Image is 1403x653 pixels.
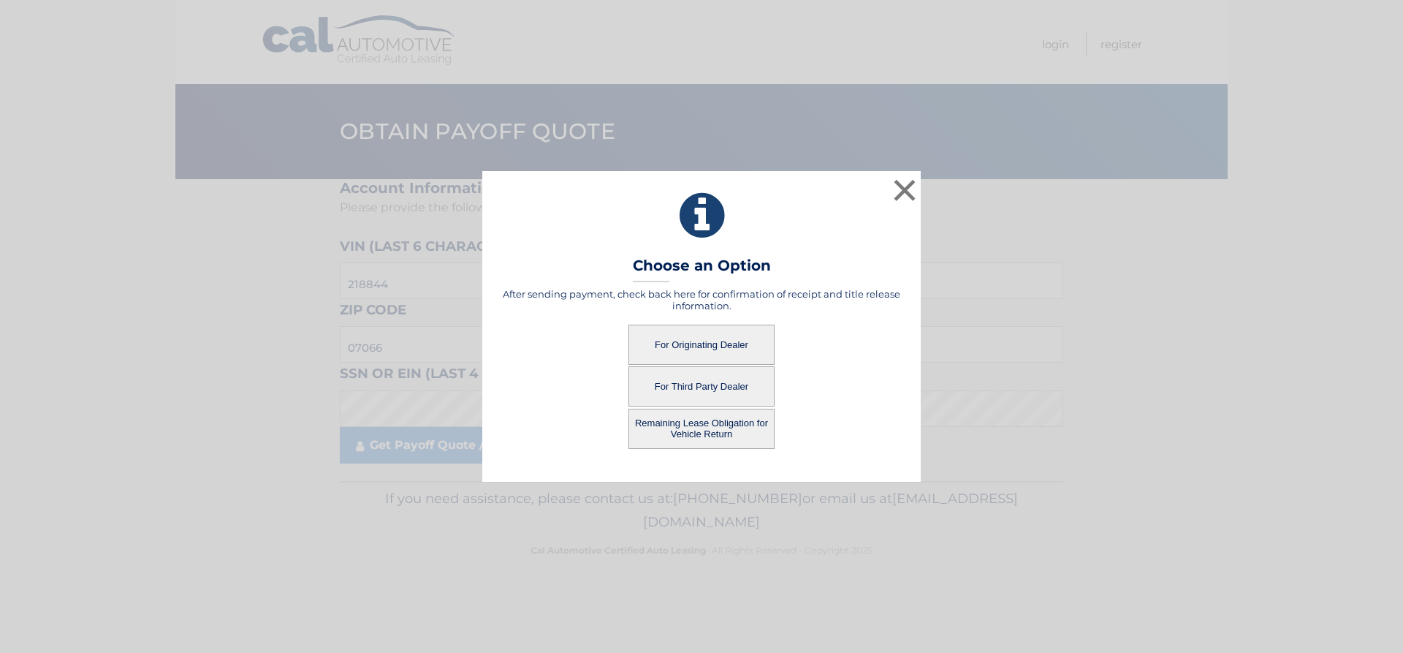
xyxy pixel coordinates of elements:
[628,325,775,365] button: For Originating Dealer
[628,366,775,407] button: For Third Party Dealer
[501,288,902,312] h5: After sending payment, check back here for confirmation of receipt and title release information.
[890,175,919,205] button: ×
[628,409,775,449] button: Remaining Lease Obligation for Vehicle Return
[633,257,771,282] h3: Choose an Option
